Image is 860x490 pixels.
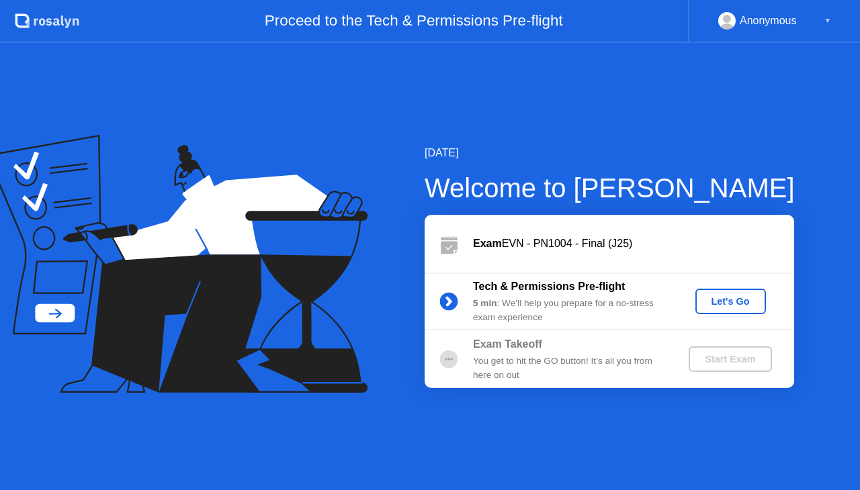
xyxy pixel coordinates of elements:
[473,281,625,292] b: Tech & Permissions Pre-flight
[740,12,797,30] div: Anonymous
[473,297,666,324] div: : We’ll help you prepare for a no-stress exam experience
[694,354,766,364] div: Start Exam
[473,354,666,382] div: You get to hit the GO button! It’s all you from here on out
[425,168,795,208] div: Welcome to [PERSON_NAME]
[425,145,795,161] div: [DATE]
[473,298,497,308] b: 5 min
[473,236,794,252] div: EVN - PN1004 - Final (J25)
[824,12,831,30] div: ▼
[689,346,771,372] button: Start Exam
[473,238,502,249] b: Exam
[701,296,761,307] div: Let's Go
[695,289,766,314] button: Let's Go
[473,338,542,350] b: Exam Takeoff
